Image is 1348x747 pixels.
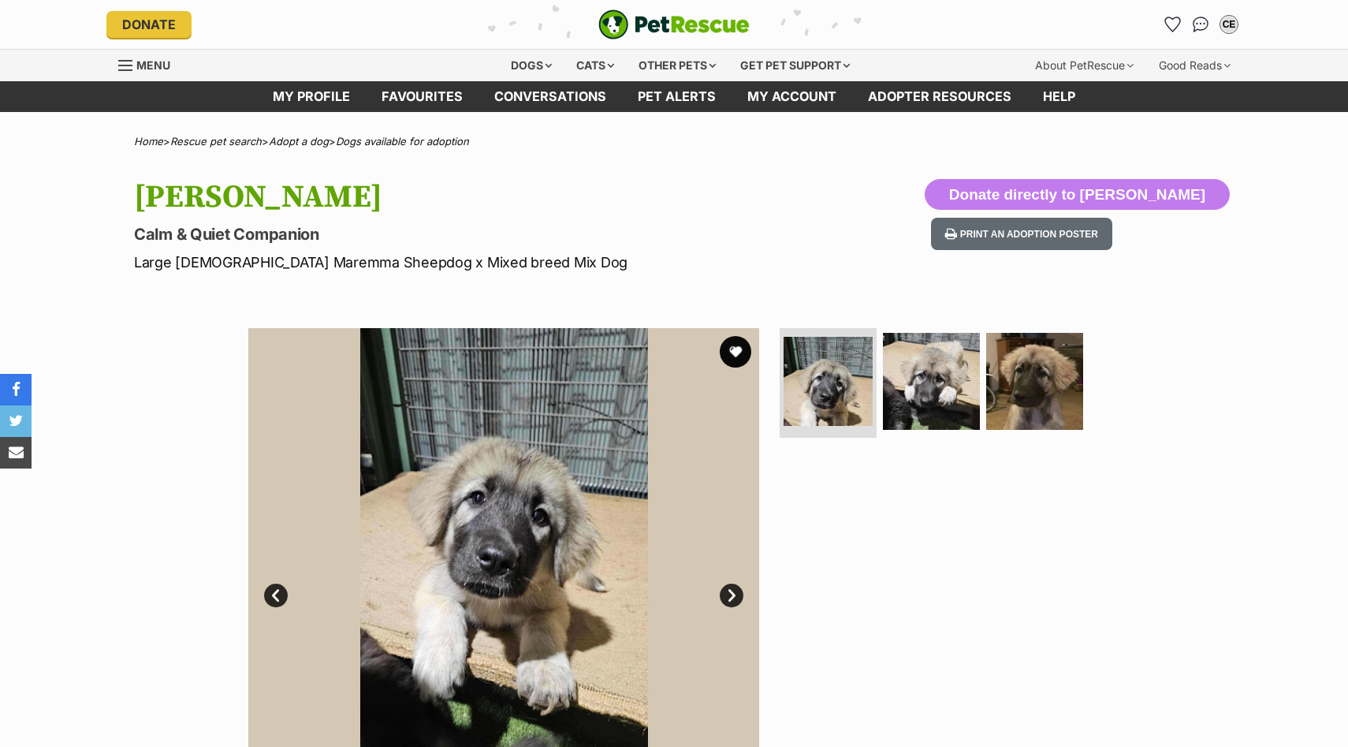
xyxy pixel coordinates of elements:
a: Donate [106,11,192,38]
p: Calm & Quiet Companion [134,223,801,245]
a: conversations [479,81,622,112]
a: Help [1027,81,1091,112]
a: Next [720,584,743,607]
a: PetRescue [598,9,750,39]
div: Other pets [627,50,727,81]
a: Adopter resources [852,81,1027,112]
div: Cats [565,50,625,81]
a: Menu [118,50,181,78]
img: Photo of Osa [784,337,873,426]
div: About PetRescue [1024,50,1145,81]
a: Favourites [366,81,479,112]
a: Adopt a dog [269,135,329,148]
div: CE [1221,17,1237,32]
p: Large [DEMOGRAPHIC_DATA] Maremma Sheepdog x Mixed breed Mix Dog [134,252,801,273]
a: Prev [264,584,288,607]
a: Conversations [1188,12,1213,37]
div: Get pet support [729,50,861,81]
a: My profile [257,81,366,112]
img: Photo of Osa [986,333,1083,430]
h1: [PERSON_NAME] [134,179,801,215]
a: My account [732,81,852,112]
img: chat-41dd97257d64d25036548639549fe6c8038ab92f7586957e7f3b1b290dea8141.svg [1193,17,1209,32]
button: Print an adoption poster [931,218,1112,250]
div: Good Reads [1148,50,1242,81]
button: favourite [720,336,751,368]
a: Pet alerts [622,81,732,112]
span: Menu [136,58,170,72]
div: > > > [95,136,1253,148]
button: My account [1216,12,1242,37]
a: Home [134,135,163,148]
a: Favourites [1160,12,1185,37]
ul: Account quick links [1160,12,1242,37]
a: Rescue pet search [170,135,262,148]
div: Dogs [500,50,563,81]
button: Donate directly to [PERSON_NAME] [925,179,1230,211]
a: Dogs available for adoption [336,135,469,148]
img: Photo of Osa [883,333,980,430]
img: logo-e224e6f780fb5917bec1dbf3a21bbac754714ae5b6737aabdf751b685950b380.svg [598,9,750,39]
